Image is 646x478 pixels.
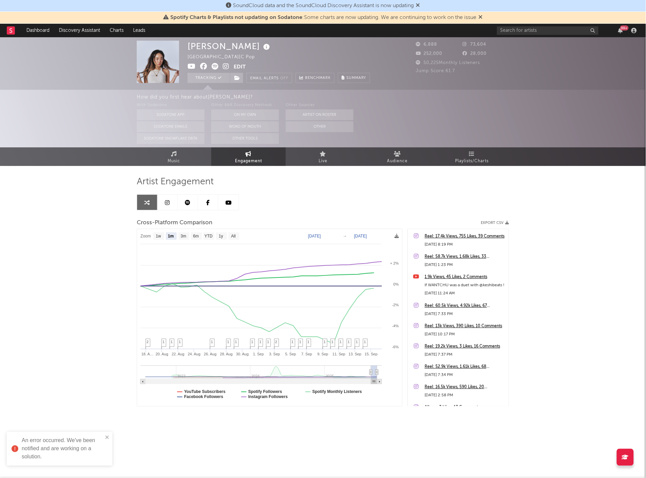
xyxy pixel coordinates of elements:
div: [DATE] 11:24 AM [425,289,505,297]
span: 1 [259,340,261,344]
button: On My Own [211,109,279,120]
text: 1. Sep [253,352,264,356]
div: Other Sources [286,101,353,109]
a: Reel: 60.5k Views, 4.92k Likes, 67 Comments [425,302,505,310]
text: 9. Sep [318,352,328,356]
text: 20. Aug [156,352,168,356]
a: Engagement [211,147,286,166]
div: [DATE] 10:17 PM [425,330,505,338]
span: 1 [324,340,326,344]
a: Reel: 52.9k Views, 1.61k Likes, 68 Comments [425,363,505,371]
text: 28. Aug [220,352,233,356]
text: 0% [393,282,399,286]
div: [DATE] 7:33 PM [425,310,505,318]
text: 24. Aug [188,352,200,356]
a: Album: 3 Likes, 13 Comments [425,403,505,412]
span: 50,225 Monthly Listeners [416,61,480,65]
a: Reel: 19.2k Views, 3 Likes, 16 Comments [425,342,505,351]
span: 1 [211,340,213,344]
span: Jump Score: 61.7 [416,69,455,73]
span: Dismiss [416,3,420,8]
a: Leads [128,24,150,37]
text: Spotify Monthly Listeners [313,390,362,394]
span: Music [168,157,180,165]
text: 1m [168,234,174,239]
text: -4% [392,324,399,328]
span: 1 [163,340,165,344]
text: -6% [392,345,399,349]
div: [PERSON_NAME] [188,41,272,52]
text: YTD [204,234,213,239]
div: With Sodatone [137,101,204,109]
span: 73,604 [463,42,487,47]
span: 6,888 [416,42,437,47]
span: Cross-Platform Comparison [137,219,212,227]
a: Reel: 13k Views, 390 Likes, 10 Comments [425,322,505,330]
button: Sodatone Emails [137,121,204,132]
a: Live [286,147,360,166]
span: 1 [171,340,173,344]
text: Spotify Followers [248,390,282,394]
text: [DATE] [308,234,321,238]
span: 1 [227,340,229,344]
button: Sodatone App [137,109,204,120]
span: 1 [348,340,350,344]
span: 1 [251,340,253,344]
button: Edit [234,63,246,71]
span: 1 [364,340,366,344]
button: Summary [338,73,370,83]
a: 1.9k Views, 45 Likes, 2 Comments [425,273,505,281]
span: 1 [307,340,309,344]
button: Word Of Mouth [211,121,279,132]
a: Playlists/Charts [435,147,509,166]
a: Audience [360,147,435,166]
span: : Some charts are now updating. We are continuing to work on the issue [170,15,477,20]
div: Other A&R Discovery Methods [211,101,279,109]
span: Benchmark [305,74,331,82]
text: 13. Sep [349,352,362,356]
a: Charts [105,24,128,37]
button: Tracking [188,73,230,83]
text: 7. Sep [301,352,312,356]
span: 28,000 [463,51,487,56]
span: Audience [387,157,408,165]
span: 1 [292,340,294,344]
text: 6m [193,234,199,239]
button: Artist on Roster [286,109,353,120]
a: Reel: 17.4k Views, 755 Likes, 39 Comments [425,232,505,241]
text: 3m [181,234,187,239]
a: Music [137,147,211,166]
div: [DATE] 7:37 PM [425,351,505,359]
div: [DATE] 1:23 PM [425,261,505,269]
button: Email AlertsOff [246,73,292,83]
div: If WANTCHU was a duet with ​@keshibeats ! [425,281,505,289]
span: SoundCloud data and the SoundCloud Discovery Assistant is now updating [233,3,414,8]
text: 18. A… [142,352,154,356]
text: Facebook Followers [184,395,223,399]
span: Dismiss [479,15,483,20]
a: Reel: 16.5k Views, 590 Likes, 20 Comments [425,383,505,391]
text: -2% [392,303,399,307]
div: How did you first hear about [PERSON_NAME] ? [137,93,646,101]
button: close [105,435,110,441]
a: Reel: 58.7k Views, 1.68k Likes, 33 Comments [425,253,505,261]
div: [GEOGRAPHIC_DATA] | C Pop [188,53,263,61]
span: Playlists/Charts [455,157,489,165]
span: 1 [267,340,269,344]
span: 1 [179,340,181,344]
text: 15. Sep [365,352,378,356]
text: 3. Sep [269,352,280,356]
div: [DATE] 7:34 PM [425,371,505,379]
div: [DATE] 2:58 PM [425,391,505,399]
button: Export CSV [481,221,509,225]
button: 99+ [618,28,623,33]
span: Engagement [235,157,262,165]
text: [DATE] [354,234,367,238]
